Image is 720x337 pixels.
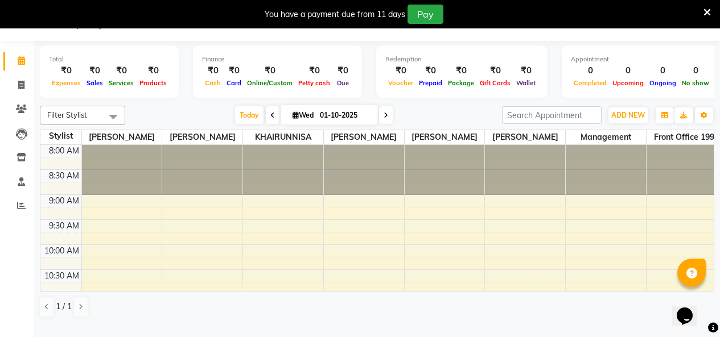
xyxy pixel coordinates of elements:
span: [PERSON_NAME] [82,130,162,144]
div: ₹0 [295,64,333,77]
span: Products [137,79,170,87]
div: ₹0 [224,64,244,77]
span: [PERSON_NAME] [162,130,242,144]
span: Sales [84,79,106,87]
span: Prepaid [416,79,445,87]
div: 0 [679,64,712,77]
div: Stylist [40,130,81,142]
iframe: chat widget [672,292,709,326]
span: Due [334,79,352,87]
div: You have a payment due from 11 days [265,9,405,20]
button: ADD NEW [608,107,648,123]
span: KHAIRUNNISA [243,130,323,144]
div: 9:00 AM [47,195,81,207]
span: Services [106,79,137,87]
div: 0 [610,64,647,77]
div: ₹0 [445,64,477,77]
span: Ongoing [647,79,679,87]
div: ₹0 [513,64,538,77]
span: Expenses [49,79,84,87]
div: ₹0 [385,64,416,77]
div: ₹0 [202,64,224,77]
span: ADD NEW [611,111,645,119]
div: Finance [202,55,353,64]
div: 10:30 AM [42,270,81,282]
div: ₹0 [477,64,513,77]
div: Redemption [385,55,538,64]
span: Gift Cards [477,79,513,87]
div: ₹0 [49,64,84,77]
span: Wed [290,111,316,119]
span: [PERSON_NAME] [324,130,404,144]
div: ₹0 [84,64,106,77]
span: 1 / 1 [56,301,72,313]
div: ₹0 [333,64,353,77]
span: Petty cash [295,79,333,87]
div: 0 [647,64,679,77]
span: [PERSON_NAME] [485,130,565,144]
div: 9:30 AM [47,220,81,232]
div: ₹0 [244,64,295,77]
span: Upcoming [610,79,647,87]
span: Today [235,106,264,124]
div: 8:00 AM [47,145,81,157]
input: Search Appointment [502,106,602,124]
span: Online/Custom [244,79,295,87]
input: 2025-10-01 [316,107,373,124]
div: ₹0 [416,64,445,77]
span: Management [566,130,646,144]
div: 8:30 AM [47,170,81,182]
span: Card [224,79,244,87]
div: 10:00 AM [42,245,81,257]
div: 0 [571,64,610,77]
button: Pay [408,5,443,24]
span: Wallet [513,79,538,87]
span: Cash [202,79,224,87]
span: [PERSON_NAME] [405,130,485,144]
span: Completed [571,79,610,87]
div: Total [49,55,170,64]
div: ₹0 [137,64,170,77]
div: Appointment [571,55,712,64]
span: Filter Stylist [47,110,87,119]
span: Voucher [385,79,416,87]
div: ₹0 [106,64,137,77]
span: No show [679,79,712,87]
span: Package [445,79,477,87]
